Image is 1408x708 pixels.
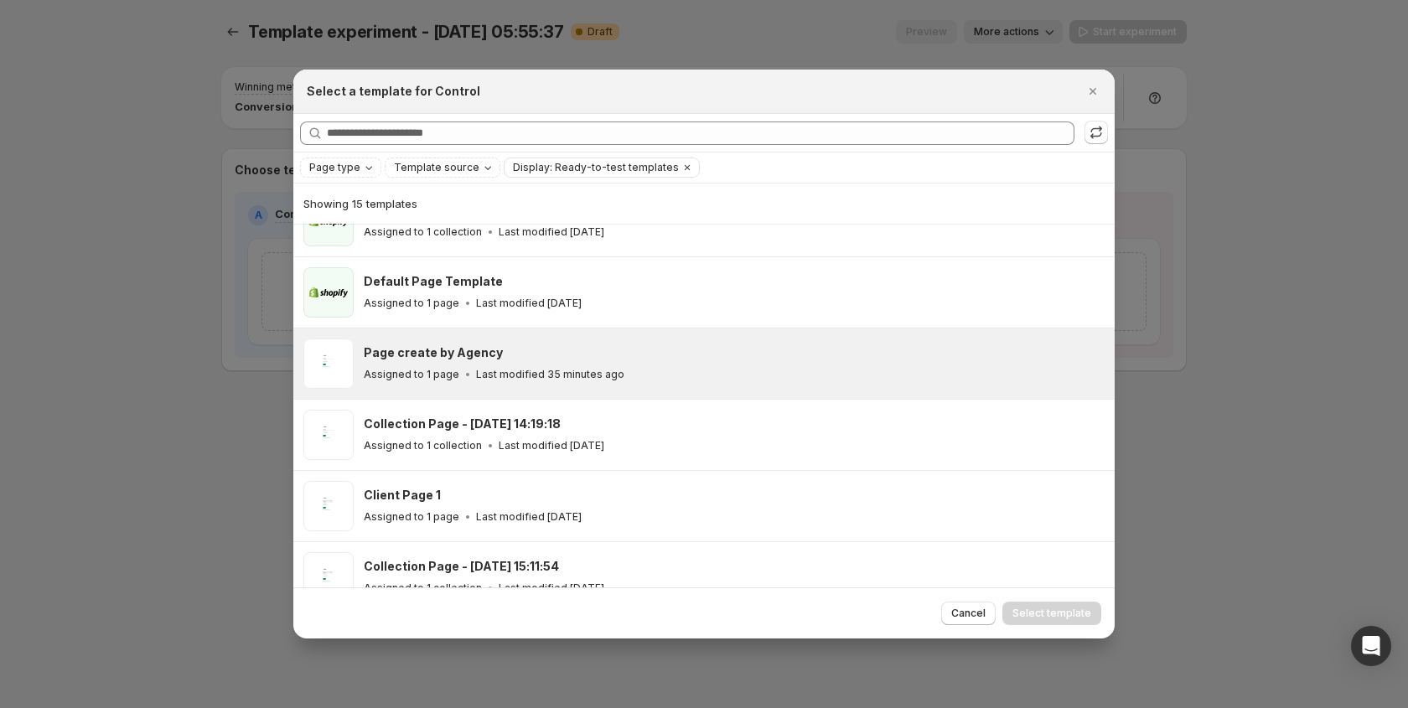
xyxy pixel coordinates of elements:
[301,158,380,177] button: Page type
[303,267,354,318] img: Default Page Template
[309,161,360,174] span: Page type
[1081,80,1105,103] button: Close
[499,439,604,452] p: Last modified [DATE]
[364,487,441,504] h3: Client Page 1
[364,510,459,524] p: Assigned to 1 page
[303,197,417,210] span: Showing 15 templates
[505,158,679,177] button: Display: Ready-to-test templates
[364,344,503,361] h3: Page create by Agency
[364,368,459,381] p: Assigned to 1 page
[499,225,604,239] p: Last modified [DATE]
[513,161,679,174] span: Display: Ready-to-test templates
[476,297,582,310] p: Last modified [DATE]
[307,83,480,100] h2: Select a template for Control
[394,161,479,174] span: Template source
[476,510,582,524] p: Last modified [DATE]
[941,602,996,625] button: Cancel
[364,297,459,310] p: Assigned to 1 page
[364,581,482,595] p: Assigned to 1 collection
[364,558,559,575] h3: Collection Page - [DATE] 15:11:54
[476,368,624,381] p: Last modified 35 minutes ago
[364,225,482,239] p: Assigned to 1 collection
[679,158,696,177] button: Clear
[364,273,503,290] h3: Default Page Template
[386,158,500,177] button: Template source
[1351,626,1391,666] div: Open Intercom Messenger
[364,439,482,452] p: Assigned to 1 collection
[951,607,986,620] span: Cancel
[364,416,561,432] h3: Collection Page - [DATE] 14:19:18
[499,581,604,595] p: Last modified [DATE]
